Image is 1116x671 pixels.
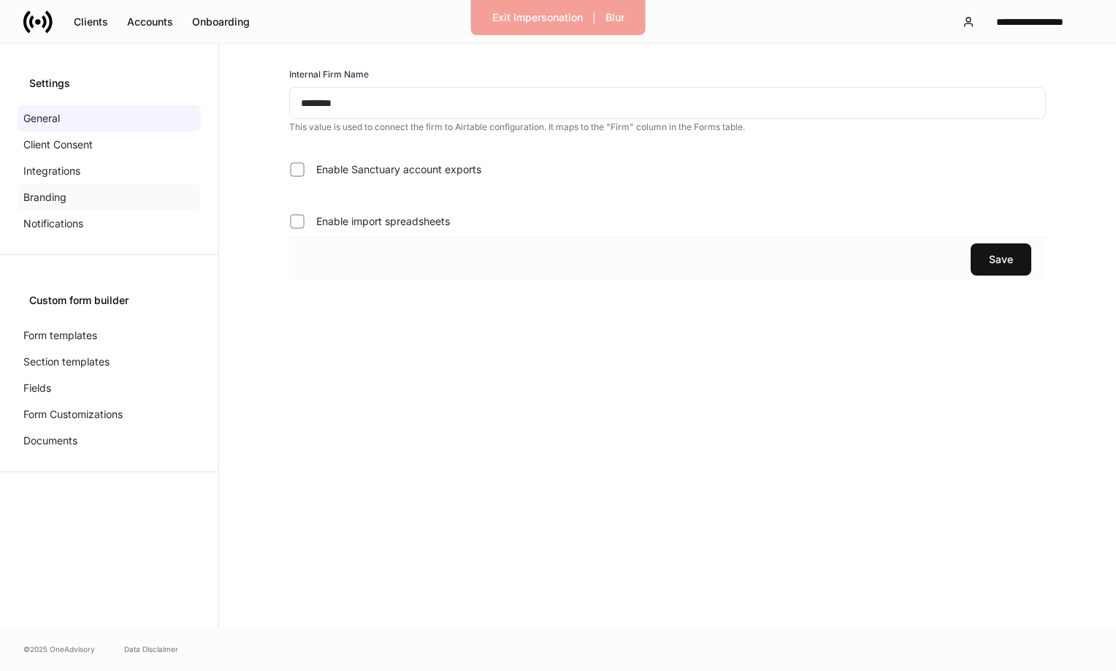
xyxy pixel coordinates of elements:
[289,67,369,81] h6: Internal Firm Name
[605,10,624,25] div: Blur
[18,401,201,428] a: Form Customizations
[23,137,93,152] p: Client Consent
[29,76,189,91] div: Settings
[23,643,95,655] span: © 2025 OneAdvisory
[18,349,201,375] a: Section templates
[18,132,201,158] a: Client Consent
[74,15,108,29] div: Clients
[64,10,118,34] button: Clients
[192,15,250,29] div: Onboarding
[18,322,201,349] a: Form templates
[316,214,450,229] span: Enable import spreadsheets
[971,243,1031,276] button: Save
[118,10,183,34] button: Accounts
[124,643,178,655] a: Data Disclaimer
[23,355,110,369] p: Section templates
[18,105,201,132] a: General
[183,10,259,34] button: Onboarding
[18,211,201,237] a: Notifications
[23,164,80,178] p: Integrations
[989,252,1013,267] div: Save
[316,162,481,177] span: Enable Sanctuary account exports
[23,433,77,448] p: Documents
[29,293,189,308] div: Custom form builder
[289,121,1046,133] p: This value is used to connect the firm to Airtable configuration. It maps to the "Firm" column in...
[127,15,173,29] div: Accounts
[492,10,583,25] div: Exit Impersonation
[23,216,83,231] p: Notifications
[23,407,123,422] p: Form Customizations
[23,328,97,343] p: Form templates
[18,158,201,184] a: Integrations
[18,375,201,401] a: Fields
[18,428,201,454] a: Documents
[483,6,592,29] button: Exit Impersonation
[23,190,66,205] p: Branding
[23,381,51,395] p: Fields
[18,184,201,211] a: Branding
[23,111,60,126] p: General
[596,6,634,29] button: Blur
